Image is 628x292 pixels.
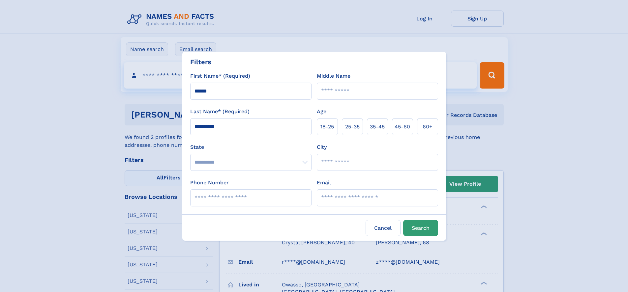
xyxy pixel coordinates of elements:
span: 35‑45 [370,123,385,131]
label: Middle Name [317,72,350,80]
span: 18‑25 [320,123,334,131]
span: 60+ [423,123,433,131]
label: Last Name* (Required) [190,108,250,116]
label: Age [317,108,326,116]
label: Email [317,179,331,187]
label: City [317,143,327,151]
label: State [190,143,312,151]
span: 45‑60 [395,123,410,131]
label: Phone Number [190,179,229,187]
div: Filters [190,57,211,67]
label: Cancel [366,220,401,236]
button: Search [403,220,438,236]
span: 25‑35 [345,123,360,131]
label: First Name* (Required) [190,72,250,80]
